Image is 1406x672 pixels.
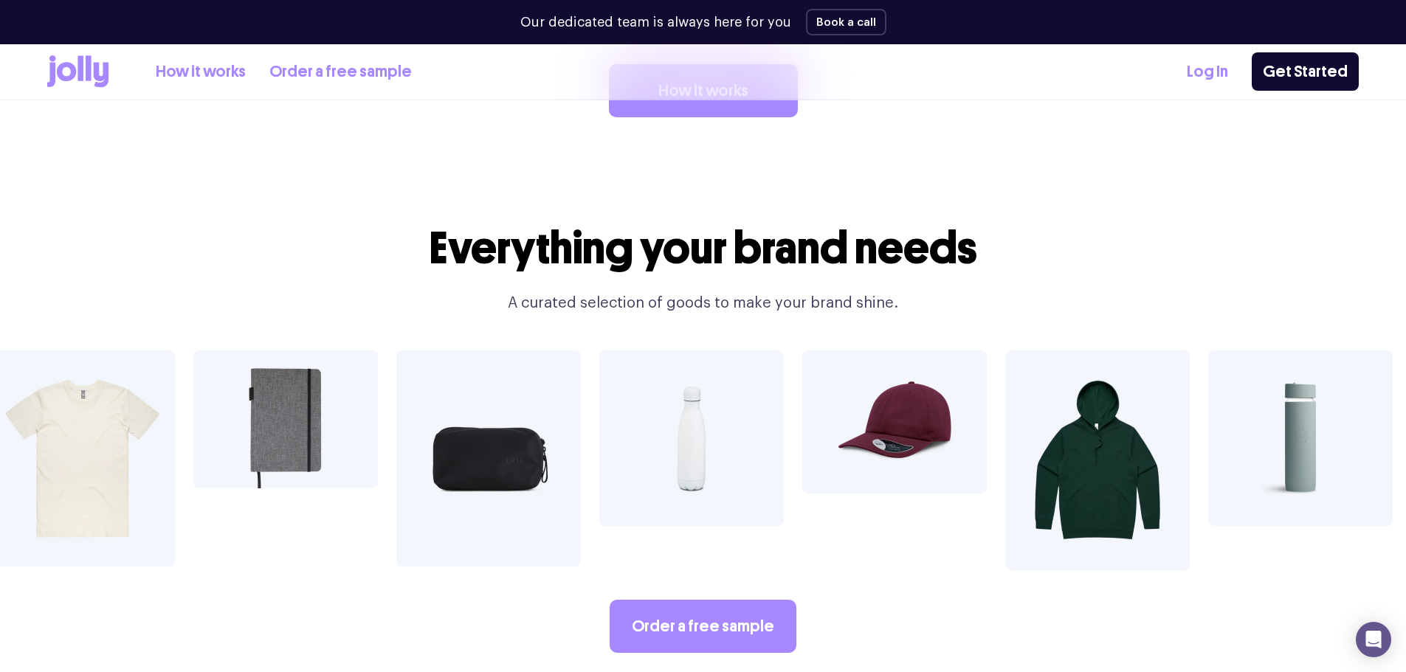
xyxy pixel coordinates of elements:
[420,291,987,315] p: A curated selection of goods to make your brand shine.
[420,224,987,274] h2: Everything your brand needs
[269,60,412,84] a: Order a free sample
[1252,52,1359,91] a: Get Started
[610,600,796,653] a: Order a free sample
[520,13,791,32] p: Our dedicated team is always here for you
[1356,622,1391,657] div: Open Intercom Messenger
[156,60,246,84] a: How it works
[1187,60,1228,84] a: Log In
[806,9,886,35] button: Book a call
